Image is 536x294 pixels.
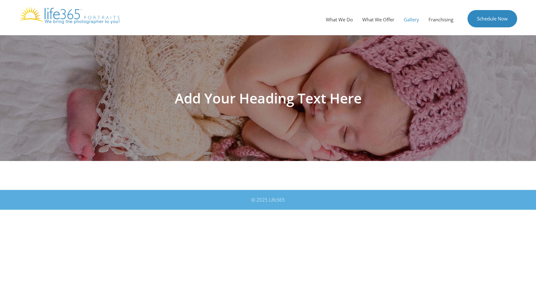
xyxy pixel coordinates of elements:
a: Franchising [424,10,458,29]
a: What We Do [321,10,358,29]
a: What We Offer [358,10,399,29]
h1: Add Your Heading Text Here [92,91,444,105]
a: Gallery [399,10,424,29]
img: Life365 [19,6,119,24]
a: Schedule Now [468,10,517,27]
div: © 2025 Life365 [95,196,441,203]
